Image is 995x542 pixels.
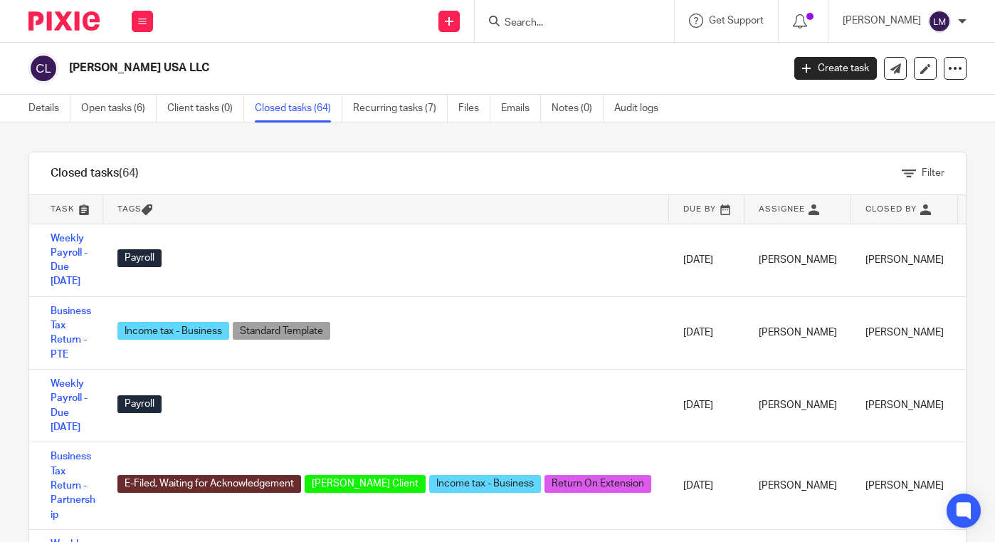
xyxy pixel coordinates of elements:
span: [PERSON_NAME] [865,255,944,265]
span: Standard Template [233,322,330,340]
td: [DATE] [669,442,744,530]
td: [PERSON_NAME] [744,442,851,530]
span: (64) [119,167,139,179]
p: [PERSON_NAME] [843,14,921,28]
td: [PERSON_NAME] [744,370,851,442]
th: Tags [103,195,669,224]
span: Return On Extension [544,475,651,493]
td: [PERSON_NAME] [744,224,851,296]
a: Notes (0) [552,95,604,123]
a: Recurring tasks (7) [353,95,448,123]
a: Business Tax Return - Partnership [51,452,95,519]
a: Closed tasks (64) [255,95,342,123]
a: Files [458,95,490,123]
input: Search [503,17,631,30]
a: Client tasks (0) [167,95,244,123]
a: Business Tax Return - PTE [51,306,91,360]
td: [DATE] [669,296,744,369]
a: Weekly Payroll - Due [DATE] [51,234,88,287]
img: svg%3E [28,53,58,83]
span: E-Filed, Waiting for Acknowledgement [117,475,301,493]
a: Emails [501,95,541,123]
a: Weekly Payroll - Due [DATE] [51,379,88,432]
img: svg%3E [928,10,951,33]
a: Open tasks (6) [81,95,157,123]
a: Audit logs [614,95,669,123]
a: Details [28,95,70,123]
span: Payroll [117,249,162,267]
h1: Closed tasks [51,166,139,181]
a: Create task [794,57,877,80]
span: Income tax - Business [429,475,541,493]
span: [PERSON_NAME] Client [305,475,426,493]
span: Payroll [117,395,162,413]
span: Filter [922,168,944,178]
span: [PERSON_NAME] [865,481,944,491]
h2: [PERSON_NAME] USA LLC [69,61,632,75]
img: Pixie [28,11,100,31]
span: [PERSON_NAME] [865,401,944,411]
td: [DATE] [669,224,744,296]
span: Get Support [709,16,764,26]
td: [PERSON_NAME] [744,296,851,369]
span: Income tax - Business [117,322,229,340]
span: [PERSON_NAME] [865,328,944,338]
td: [DATE] [669,370,744,442]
